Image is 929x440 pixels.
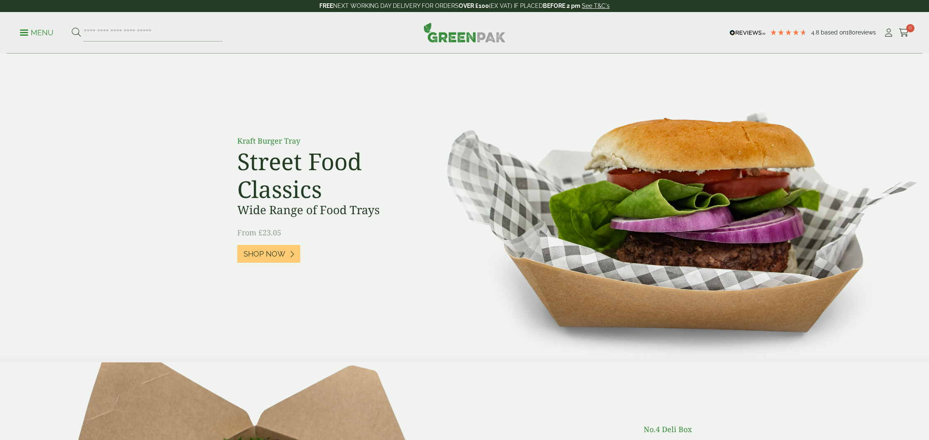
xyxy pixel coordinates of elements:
p: No.4 Deli Box [511,424,692,435]
strong: OVER £100 [459,2,489,9]
div: 4.78 Stars [770,29,807,36]
a: Shop Now [237,245,300,263]
img: REVIEWS.io [730,30,766,36]
p: Kraft Burger Tray [237,135,424,147]
a: See T&C's [582,2,610,9]
span: 4.8 [811,29,821,36]
h2: Street Food Classics [237,147,424,203]
p: Menu [20,28,54,38]
a: Menu [20,28,54,36]
span: 180 [846,29,856,36]
i: Cart [899,29,909,37]
img: Street Food Classics [418,54,929,356]
span: From £23.05 [237,227,281,237]
a: 0 [899,27,909,39]
span: 0 [906,24,914,32]
span: Based on [821,29,846,36]
strong: FREE [319,2,333,9]
strong: BEFORE 2 pm [543,2,580,9]
span: reviews [856,29,876,36]
span: Shop Now [243,249,285,259]
h3: Wide Range of Food Trays [237,203,424,217]
img: GreenPak Supplies [423,22,506,42]
i: My Account [883,29,894,37]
